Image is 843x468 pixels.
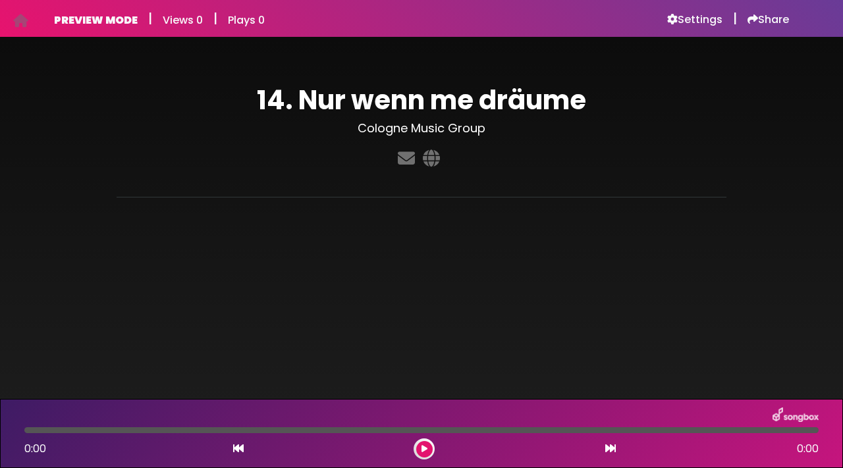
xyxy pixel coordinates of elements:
h5: | [733,11,737,26]
h6: Plays 0 [228,14,265,26]
a: Settings [667,13,722,26]
h3: Cologne Music Group [117,121,726,136]
h6: PREVIEW MODE [54,14,138,26]
a: Share [748,13,789,26]
h1: 14. Nur wenn me dräume [117,84,726,116]
h6: Views 0 [163,14,203,26]
h5: | [213,11,217,26]
h5: | [148,11,152,26]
